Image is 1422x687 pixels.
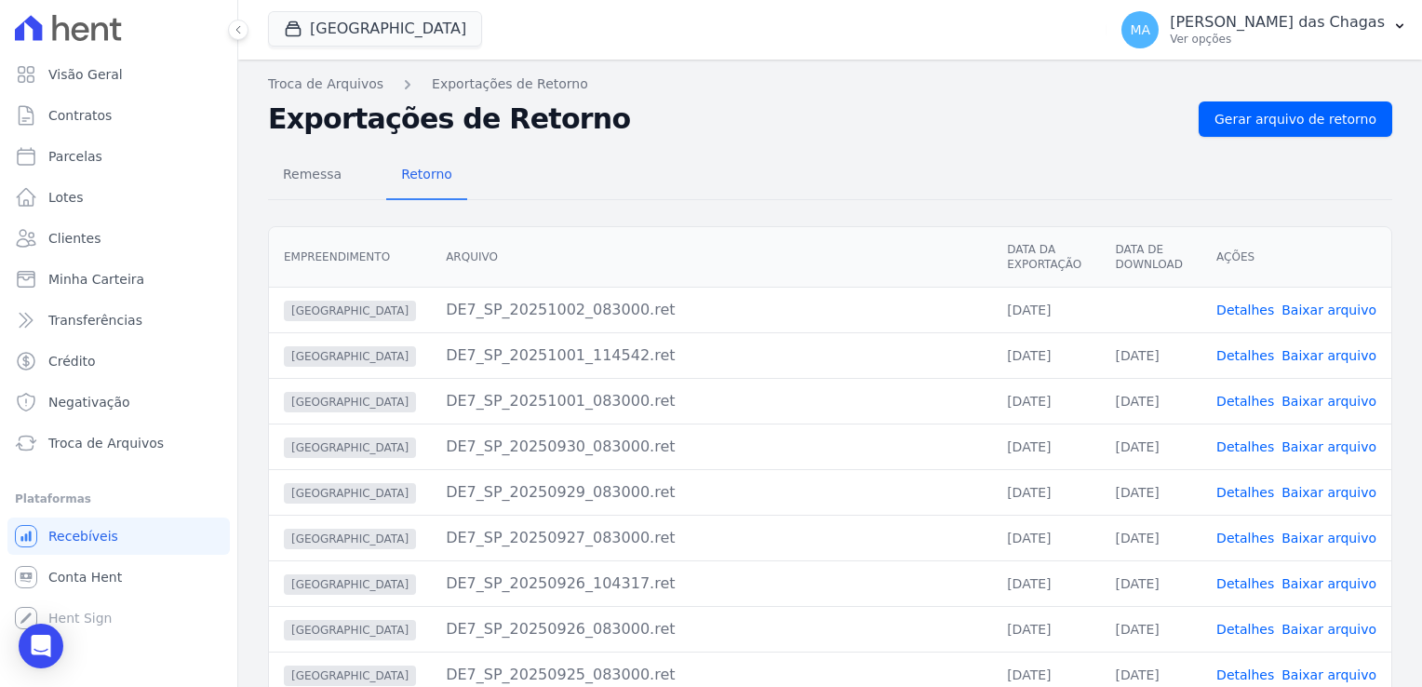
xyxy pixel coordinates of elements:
td: [DATE] [1100,560,1201,606]
div: DE7_SP_20250930_083000.ret [446,436,977,458]
td: [DATE] [992,515,1100,560]
a: Baixar arquivo [1281,531,1376,546]
a: Retorno [386,152,467,200]
a: Visão Geral [7,56,230,93]
a: Baixar arquivo [1281,348,1376,363]
a: Troca de Arquivos [268,74,383,94]
div: DE7_SP_20251002_083000.ret [446,299,977,321]
td: [DATE] [992,424,1100,469]
td: [DATE] [992,606,1100,652]
a: Detalhes [1216,348,1274,363]
td: [DATE] [992,332,1100,378]
button: [GEOGRAPHIC_DATA] [268,11,482,47]
span: Crédito [48,352,96,370]
a: Contratos [7,97,230,134]
p: [PERSON_NAME] das Chagas [1170,13,1385,32]
span: Clientes [48,229,101,248]
a: Recebíveis [7,518,230,555]
a: Parcelas [7,138,230,175]
a: Baixar arquivo [1281,303,1376,317]
a: Detalhes [1216,531,1274,546]
a: Gerar arquivo de retorno [1199,101,1392,137]
span: [GEOGRAPHIC_DATA] [284,438,416,458]
td: [DATE] [1100,469,1201,515]
a: Conta Hent [7,559,230,596]
h2: Exportações de Retorno [268,102,1184,136]
span: Conta Hent [48,568,122,586]
a: Minha Carteira [7,261,230,298]
a: Baixar arquivo [1281,667,1376,682]
span: [GEOGRAPHIC_DATA] [284,529,416,549]
td: [DATE] [1100,332,1201,378]
div: DE7_SP_20250925_083000.ret [446,664,977,686]
span: Negativação [48,393,130,411]
span: Retorno [390,155,463,193]
span: [GEOGRAPHIC_DATA] [284,392,416,412]
td: [DATE] [992,469,1100,515]
td: [DATE] [992,287,1100,332]
th: Ações [1201,227,1391,288]
button: MA [PERSON_NAME] das Chagas Ver opções [1107,4,1422,56]
a: Lotes [7,179,230,216]
div: Plataformas [15,488,222,510]
span: [GEOGRAPHIC_DATA] [284,483,416,504]
a: Transferências [7,302,230,339]
span: [GEOGRAPHIC_DATA] [284,346,416,367]
td: [DATE] [1100,424,1201,469]
span: Transferências [48,311,142,330]
span: MA [1130,23,1150,36]
div: DE7_SP_20250929_083000.ret [446,481,977,504]
a: Baixar arquivo [1281,576,1376,591]
span: Parcelas [48,147,102,166]
a: Detalhes [1216,303,1274,317]
span: Contratos [48,106,112,125]
span: Lotes [48,188,84,207]
span: Remessa [272,155,353,193]
td: [DATE] [1100,606,1201,652]
div: DE7_SP_20250926_104317.ret [446,572,977,595]
td: [DATE] [1100,515,1201,560]
th: Empreendimento [269,227,431,288]
a: Clientes [7,220,230,257]
span: Recebíveis [48,527,118,546]
a: Negativação [7,384,230,421]
a: Detalhes [1216,667,1274,682]
th: Arquivo [431,227,992,288]
p: Ver opções [1170,32,1385,47]
div: DE7_SP_20250926_083000.ret [446,618,977,640]
a: Detalhes [1216,622,1274,637]
a: Crédito [7,343,230,380]
div: DE7_SP_20250927_083000.ret [446,527,977,549]
a: Detalhes [1216,439,1274,454]
span: [GEOGRAPHIC_DATA] [284,301,416,321]
nav: Breadcrumb [268,74,1392,94]
span: [GEOGRAPHIC_DATA] [284,574,416,595]
a: Baixar arquivo [1281,485,1376,500]
td: [DATE] [992,560,1100,606]
th: Data de Download [1100,227,1201,288]
span: Visão Geral [48,65,123,84]
span: Minha Carteira [48,270,144,289]
th: Data da Exportação [992,227,1100,288]
nav: Tab selector [268,152,467,200]
a: Detalhes [1216,394,1274,409]
span: Troca de Arquivos [48,434,164,452]
span: [GEOGRAPHIC_DATA] [284,620,416,640]
a: Remessa [268,152,356,200]
a: Detalhes [1216,485,1274,500]
div: DE7_SP_20251001_114542.ret [446,344,977,367]
div: Open Intercom Messenger [19,624,63,668]
div: DE7_SP_20251001_083000.ret [446,390,977,412]
span: [GEOGRAPHIC_DATA] [284,666,416,686]
a: Baixar arquivo [1281,622,1376,637]
span: Gerar arquivo de retorno [1214,110,1376,128]
a: Detalhes [1216,576,1274,591]
a: Baixar arquivo [1281,439,1376,454]
a: Baixar arquivo [1281,394,1376,409]
a: Exportações de Retorno [432,74,588,94]
a: Troca de Arquivos [7,424,230,462]
td: [DATE] [1100,378,1201,424]
td: [DATE] [992,378,1100,424]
